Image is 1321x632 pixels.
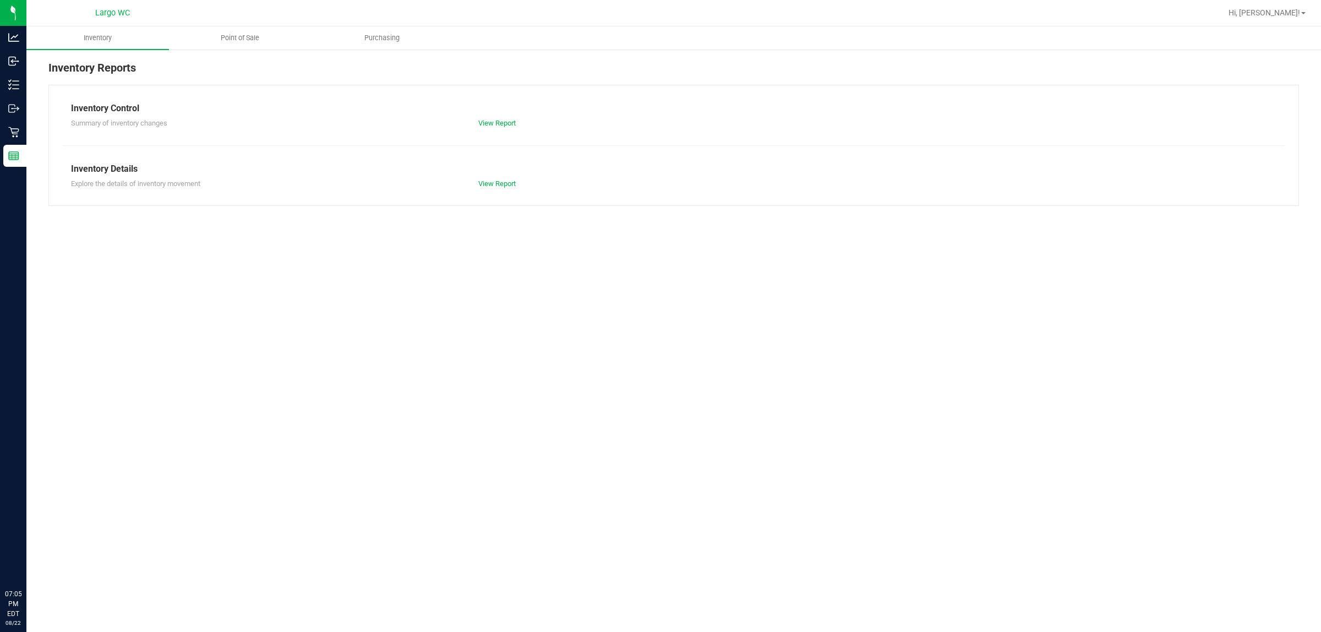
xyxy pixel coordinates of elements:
a: Purchasing [311,26,454,50]
a: Inventory [26,26,169,50]
iframe: Resource center [11,544,44,577]
p: 08/22 [5,619,21,627]
span: Largo WC [95,8,130,18]
inline-svg: Analytics [8,32,19,43]
inline-svg: Retail [8,127,19,138]
inline-svg: Reports [8,150,19,161]
span: Summary of inventory changes [71,119,167,127]
inline-svg: Inventory [8,79,19,90]
div: Inventory Reports [48,59,1299,85]
span: Hi, [PERSON_NAME]! [1229,8,1300,17]
a: View Report [478,119,516,127]
span: Point of Sale [206,33,274,43]
div: Inventory Details [71,162,1276,176]
inline-svg: Outbound [8,103,19,114]
span: Explore the details of inventory movement [71,179,200,188]
span: Purchasing [350,33,414,43]
div: Inventory Control [71,102,1276,115]
p: 07:05 PM EDT [5,589,21,619]
a: View Report [478,179,516,188]
iframe: Resource center unread badge [32,542,46,555]
inline-svg: Inbound [8,56,19,67]
a: Point of Sale [169,26,312,50]
span: Inventory [69,33,127,43]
